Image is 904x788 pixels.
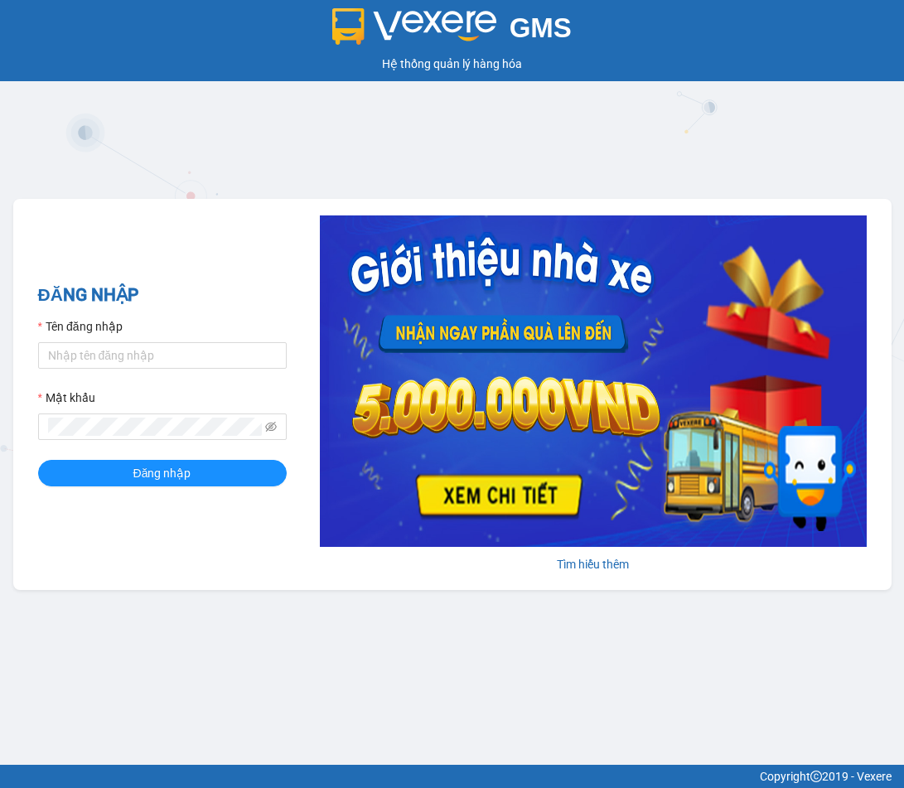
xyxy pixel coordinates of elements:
img: logo 2 [332,8,496,45]
img: banner-0 [320,215,867,547]
label: Tên đăng nhập [38,317,123,336]
div: Hệ thống quản lý hàng hóa [4,55,900,73]
h2: ĐĂNG NHẬP [38,282,287,309]
span: copyright [810,771,822,782]
span: Đăng nhập [133,464,191,482]
div: Tìm hiểu thêm [320,555,867,573]
span: eye-invisible [265,421,277,433]
a: GMS [332,25,572,38]
input: Tên đăng nhập [38,342,287,369]
label: Mật khẩu [38,389,95,407]
div: Copyright 2019 - Vexere [12,767,892,786]
button: Đăng nhập [38,460,287,486]
span: GMS [510,12,572,43]
input: Mật khẩu [48,418,262,436]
